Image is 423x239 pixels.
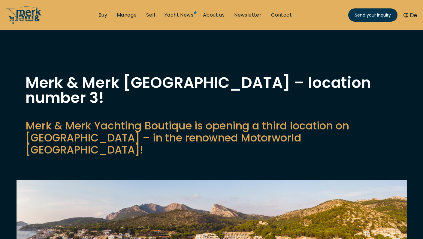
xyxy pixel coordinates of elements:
a: Contact [271,12,292,18]
a: Manage [117,12,137,18]
button: De [403,11,417,19]
a: Send your inquiry [348,8,397,22]
a: Sell [146,12,155,18]
a: Yacht News [165,12,193,18]
span: Send your inquiry [355,12,391,18]
a: Buy [98,12,107,18]
a: About us [203,12,225,18]
a: Newsletter [234,12,261,18]
p: Merk & Merk Yachting Boutique is opening a third location on [GEOGRAPHIC_DATA] – in the renowned ... [26,120,398,156]
h1: Merk & Merk [GEOGRAPHIC_DATA] – location number 3! [26,75,398,105]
